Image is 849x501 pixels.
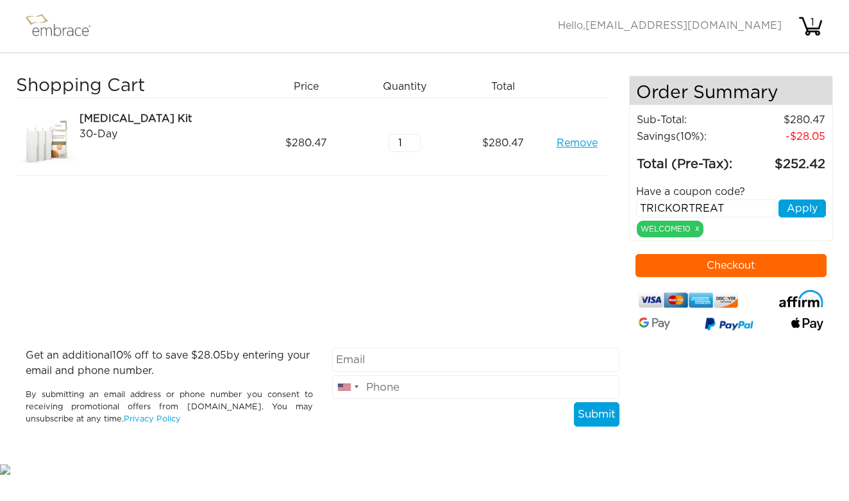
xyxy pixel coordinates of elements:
div: WELCOME10 [637,221,703,237]
p: Get an additional % off to save $ by entering your email and phone number. [26,348,313,378]
td: 28.05 [741,128,826,145]
span: 280.47 [285,135,327,151]
div: 1 [800,15,825,30]
span: [EMAIL_ADDRESS][DOMAIN_NAME] [585,21,782,31]
img: credit-cards.png [639,290,739,310]
td: Savings : [636,128,741,145]
span: 280.47 [482,135,524,151]
a: 1 [798,21,823,31]
a: Privacy Policy [124,415,181,423]
img: fullApplePay.png [791,318,823,330]
div: [MEDICAL_DATA] Kit [80,111,253,126]
input: Email [332,348,619,372]
input: Phone [332,375,619,400]
a: Remove [557,135,598,151]
div: Have a coupon code? [626,184,836,200]
img: cart [798,13,823,39]
img: Google-Pay-Logo.svg [639,318,671,330]
h4: Order Summary [630,76,833,105]
button: Checkout [635,254,827,277]
td: 280.47 [741,112,826,128]
a: x [695,223,700,234]
td: 252.42 [741,145,826,174]
img: beb8096c-8da6-11e7-b488-02e45ca4b85b.jpeg [16,111,80,175]
span: 28.05 [198,350,226,361]
img: logo.png [22,10,106,42]
div: 30-Day [80,126,253,142]
div: Price [262,76,360,98]
button: Submit [574,402,619,427]
span: 10 [112,350,123,361]
div: United States: +1 [333,376,362,399]
img: paypal-v3.png [705,315,753,335]
div: Total [458,76,557,98]
td: Sub-Total: [636,112,741,128]
p: By submitting an email address or phone number you consent to receiving promotional offers from [... [26,389,313,426]
span: (10%) [676,132,704,142]
td: Total (Pre-Tax): [636,145,741,174]
img: affirm-logo.svg [779,290,823,307]
span: Hello, [558,21,782,31]
button: Apply [778,200,826,217]
span: Quantity [383,79,426,94]
h3: Shopping Cart [16,76,253,98]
